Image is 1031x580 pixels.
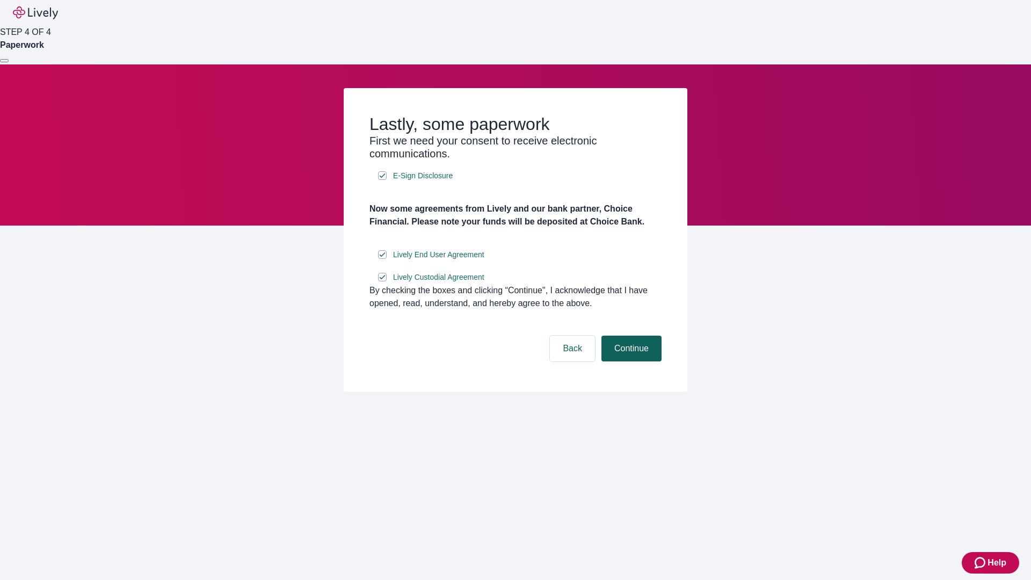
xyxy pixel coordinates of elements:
a: e-sign disclosure document [391,169,455,183]
button: Zendesk support iconHelp [962,552,1019,574]
span: Lively End User Agreement [393,249,484,260]
a: e-sign disclosure document [391,248,487,262]
button: Back [550,336,595,361]
h3: First we need your consent to receive electronic communications. [369,134,662,160]
div: By checking the boxes and clicking “Continue", I acknowledge that I have opened, read, understand... [369,284,662,310]
button: Continue [601,336,662,361]
h4: Now some agreements from Lively and our bank partner, Choice Financial. Please note your funds wi... [369,202,662,228]
a: e-sign disclosure document [391,271,487,284]
h2: Lastly, some paperwork [369,114,662,134]
span: Lively Custodial Agreement [393,272,484,283]
span: Help [988,556,1006,569]
svg: Zendesk support icon [975,556,988,569]
span: E-Sign Disclosure [393,170,453,182]
img: Lively [13,6,58,19]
